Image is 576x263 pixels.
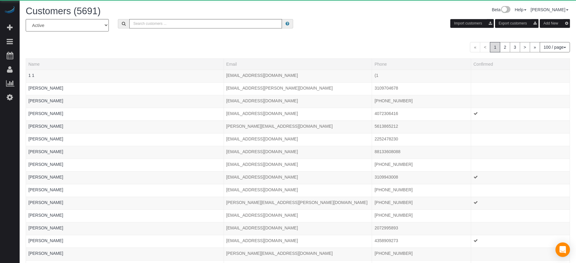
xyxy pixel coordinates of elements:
[372,82,471,95] td: Phone
[471,184,570,197] td: Confirmed
[531,7,568,12] a: [PERSON_NAME]
[28,78,221,80] div: Tags
[470,42,480,52] span: «
[224,197,372,209] td: Email
[28,225,63,230] a: [PERSON_NAME]
[26,108,224,120] td: Name
[26,95,224,108] td: Name
[28,117,221,118] div: Tags
[224,120,372,133] td: Email
[26,70,224,82] td: Name
[224,171,372,184] td: Email
[471,95,570,108] td: Confirmed
[224,108,372,120] td: Email
[28,193,221,194] div: Tags
[471,58,570,70] th: Confirmed
[224,159,372,171] td: Email
[372,197,471,209] td: Phone
[26,146,224,159] td: Name
[372,70,471,82] td: Phone
[471,222,570,235] td: Confirmed
[28,187,63,192] a: [PERSON_NAME]
[471,248,570,260] td: Confirmed
[372,159,471,171] td: Phone
[471,108,570,120] td: Confirmed
[28,86,63,90] a: [PERSON_NAME]
[28,180,221,182] div: Tags
[224,184,372,197] td: Email
[471,82,570,95] td: Confirmed
[28,91,221,93] div: Tags
[28,251,63,256] a: [PERSON_NAME]
[26,6,101,16] span: Customers (5691)
[471,159,570,171] td: Confirmed
[372,133,471,146] td: Phone
[471,120,570,133] td: Confirmed
[224,222,372,235] td: Email
[26,235,224,248] td: Name
[26,82,224,95] td: Name
[28,200,63,205] a: [PERSON_NAME]
[224,248,372,260] td: Email
[471,209,570,222] td: Confirmed
[224,146,372,159] td: Email
[471,146,570,159] td: Confirmed
[4,6,16,15] img: Automaid Logo
[540,42,570,52] button: 100 / page
[28,111,63,116] a: [PERSON_NAME]
[224,70,372,82] td: Email
[28,205,221,207] div: Tags
[28,104,221,105] div: Tags
[26,222,224,235] td: Name
[28,98,63,103] a: [PERSON_NAME]
[28,231,221,232] div: Tags
[510,42,520,52] a: 3
[471,197,570,209] td: Confirmed
[28,142,221,143] div: Tags
[26,133,224,146] td: Name
[492,7,510,12] a: Beta
[372,222,471,235] td: Phone
[26,184,224,197] td: Name
[224,82,372,95] td: Email
[224,209,372,222] td: Email
[224,235,372,248] td: Email
[26,120,224,133] td: Name
[372,209,471,222] td: Phone
[28,218,221,220] div: Tags
[490,42,500,52] span: 1
[28,213,63,218] a: [PERSON_NAME]
[28,256,221,258] div: Tags
[26,58,224,70] th: Name
[372,95,471,108] td: Phone
[530,42,540,52] a: »
[28,162,63,167] a: [PERSON_NAME]
[471,133,570,146] td: Confirmed
[372,58,471,70] th: Phone
[372,108,471,120] td: Phone
[28,155,221,156] div: Tags
[28,167,221,169] div: Tags
[555,242,570,257] div: Open Intercom Messenger
[28,136,63,141] a: [PERSON_NAME]
[26,159,224,171] td: Name
[28,124,63,129] a: [PERSON_NAME]
[28,244,221,245] div: Tags
[471,171,570,184] td: Confirmed
[372,248,471,260] td: Phone
[28,149,63,154] a: [PERSON_NAME]
[471,70,570,82] td: Confirmed
[372,171,471,184] td: Phone
[26,197,224,209] td: Name
[515,7,526,12] a: Help
[26,171,224,184] td: Name
[26,248,224,260] td: Name
[28,175,63,179] a: [PERSON_NAME]
[28,238,63,243] a: [PERSON_NAME]
[450,19,494,28] button: Import customers
[372,235,471,248] td: Phone
[372,120,471,133] td: Phone
[500,42,510,52] a: 2
[129,19,282,28] input: Search customers ...
[372,146,471,159] td: Phone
